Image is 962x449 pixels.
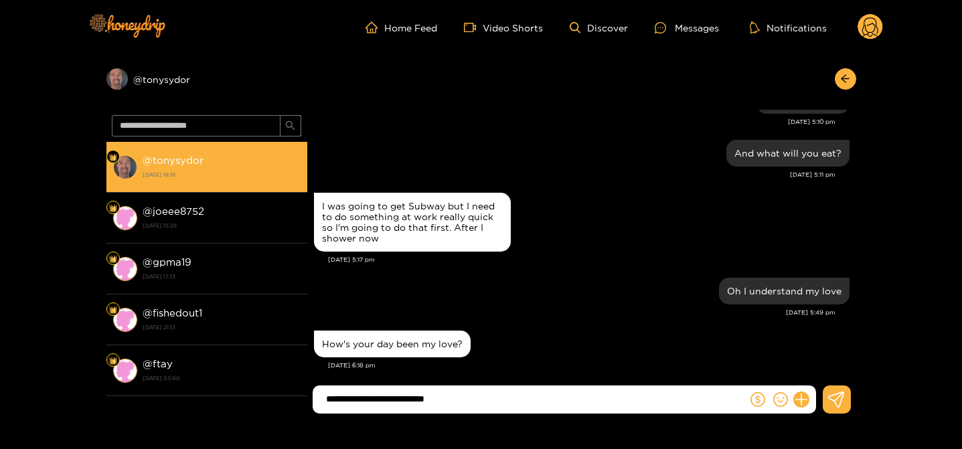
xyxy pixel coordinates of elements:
[113,308,137,332] img: conversation
[750,392,765,407] span: dollar
[835,68,856,90] button: arrow-left
[109,357,117,365] img: Fan Level
[143,321,301,333] strong: [DATE] 21:13
[570,22,628,33] a: Discover
[773,392,788,407] span: smile
[143,358,173,369] strong: @ ftay
[280,115,301,137] button: search
[840,74,850,85] span: arrow-left
[143,219,301,232] strong: [DATE] 15:28
[655,20,719,35] div: Messages
[366,21,384,33] span: home
[109,204,117,212] img: Fan Level
[113,257,137,281] img: conversation
[746,21,831,34] button: Notifications
[464,21,543,33] a: Video Shorts
[734,148,841,159] div: And what will you eat?
[113,206,137,230] img: conversation
[143,169,301,181] strong: [DATE] 18:18
[328,255,850,264] div: [DATE] 5:17 pm
[143,256,191,268] strong: @ gpma19
[727,286,841,296] div: Oh I understand my love
[113,359,137,383] img: conversation
[143,372,301,384] strong: [DATE] 03:00
[366,21,437,33] a: Home Feed
[143,270,301,282] strong: [DATE] 17:13
[109,306,117,314] img: Fan Level
[328,361,850,370] div: [DATE] 6:18 pm
[464,21,483,33] span: video-camera
[322,201,503,244] div: I was going to get Subway but I need to do something at work really quick so I'm going to do that...
[285,120,295,132] span: search
[106,68,307,90] div: @tonysydor
[748,389,768,410] button: dollar
[719,278,850,304] div: Aug. 16, 5:49 pm
[314,117,835,126] div: [DATE] 5:10 pm
[143,155,204,166] strong: @ tonysydor
[322,339,463,349] div: How's your day been my love?
[314,331,471,357] div: Aug. 16, 6:18 pm
[314,193,511,252] div: Aug. 16, 5:17 pm
[109,255,117,263] img: Fan Level
[113,155,137,179] img: conversation
[726,140,850,167] div: Aug. 16, 5:11 pm
[109,153,117,161] img: Fan Level
[143,205,204,217] strong: @ joeee8752
[314,308,835,317] div: [DATE] 5:49 pm
[314,170,835,179] div: [DATE] 5:11 pm
[143,307,202,319] strong: @ fishedout1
